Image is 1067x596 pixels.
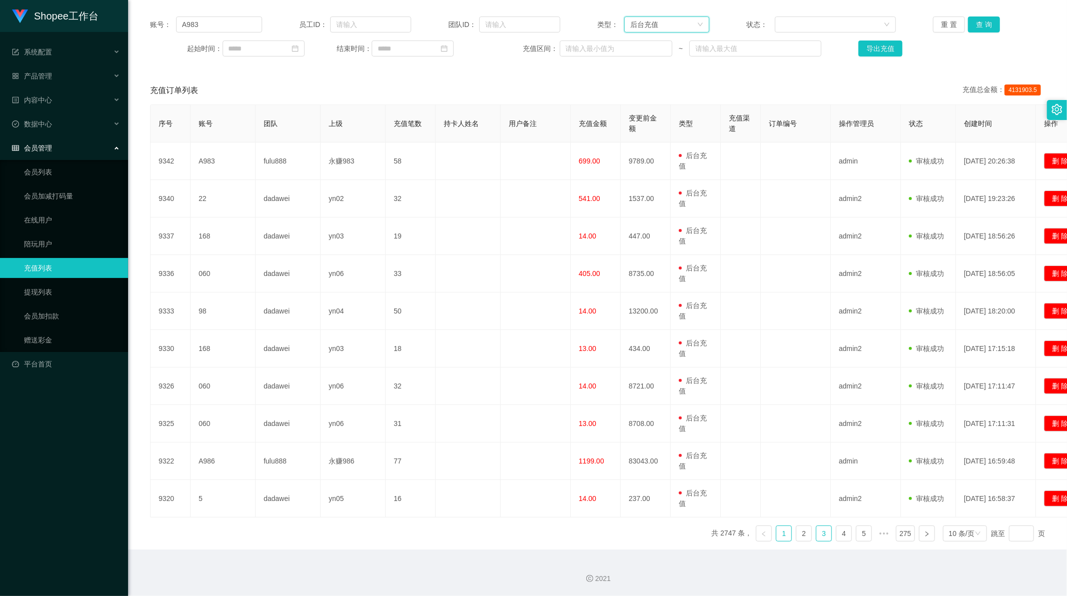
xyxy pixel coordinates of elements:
[621,330,671,367] td: 434.00
[962,84,1045,96] div: 充值总金额：
[12,72,52,80] span: 产品管理
[975,530,981,537] i: 图标: down
[12,144,19,151] i: 图标: table
[876,525,892,541] li: 向后 5 页
[441,45,448,52] i: 图标: calendar
[579,269,600,277] span: 405.00
[836,526,851,541] a: 4
[321,442,386,480] td: 永赚986
[579,194,600,202] span: 541.00
[321,330,386,367] td: yn03
[191,442,256,480] td: A986
[321,180,386,217] td: yn02
[836,525,852,541] li: 4
[909,494,944,502] span: 审核成功
[12,9,28,23] img: logo.9652507e.png
[12,120,52,128] span: 数据中心
[579,419,596,427] span: 13.00
[579,119,607,127] span: 充值金额
[12,48,19,55] i: 图标: form
[679,376,707,395] span: 后台充值
[191,405,256,442] td: 060
[151,292,191,330] td: 9333
[909,194,944,202] span: 审核成功
[579,382,596,390] span: 14.00
[956,292,1036,330] td: [DATE] 18:20:00
[831,367,901,405] td: admin2
[256,442,321,480] td: fulu888
[386,480,436,517] td: 16
[831,330,901,367] td: admin2
[909,157,944,165] span: 审核成功
[12,96,19,103] i: 图标: profile
[191,180,256,217] td: 22
[321,405,386,442] td: yn06
[621,142,671,180] td: 9789.00
[256,180,321,217] td: dadawei
[896,525,914,541] li: 275
[151,180,191,217] td: 9340
[729,114,750,132] span: 充值渠道
[199,119,213,127] span: 账号
[679,189,707,207] span: 后台充值
[579,232,596,240] span: 14.00
[672,43,690,54] span: ~
[151,442,191,480] td: 9322
[621,367,671,405] td: 8721.00
[560,40,672,56] input: 请输入最小值为
[12,72,19,79] i: 图标: appstore-o
[24,258,120,278] a: 充值列表
[256,142,321,180] td: fulu888
[12,354,120,374] a: 图标: dashboard平台首页
[150,84,198,96] span: 充值订单列表
[579,307,596,315] span: 14.00
[689,40,821,56] input: 请输入最大值
[896,526,914,541] a: 275
[621,442,671,480] td: 83043.00
[909,457,944,465] span: 审核成功
[386,142,436,180] td: 58
[579,494,596,502] span: 14.00
[444,119,479,127] span: 持卡人姓名
[386,442,436,480] td: 77
[816,525,832,541] li: 3
[586,575,593,582] i: 图标: copyright
[159,119,173,127] span: 序号
[292,45,299,52] i: 图标: calendar
[136,573,1059,584] div: 2021
[256,330,321,367] td: dadawei
[909,419,944,427] span: 审核成功
[679,414,707,432] span: 后台充值
[909,232,944,240] span: 审核成功
[956,330,1036,367] td: [DATE] 17:15:18
[321,292,386,330] td: yn04
[329,119,343,127] span: 上级
[679,339,707,357] span: 后台充值
[831,442,901,480] td: admin
[621,180,671,217] td: 1537.00
[12,144,52,152] span: 会员管理
[679,489,707,507] span: 后台充值
[924,531,930,537] i: 图标: right
[256,292,321,330] td: dadawei
[151,367,191,405] td: 9326
[337,43,372,54] span: 结束时间：
[256,255,321,292] td: dadawei
[909,119,923,127] span: 状态
[697,21,703,28] i: 图标: down
[386,367,436,405] td: 32
[621,255,671,292] td: 8735.00
[884,21,890,28] i: 图标: down
[386,405,436,442] td: 31
[151,405,191,442] td: 9325
[621,292,671,330] td: 13200.00
[968,16,1000,32] button: 查 询
[776,526,791,541] a: 1
[776,525,792,541] li: 1
[949,526,974,541] div: 10 条/页
[264,119,278,127] span: 团队
[321,217,386,255] td: yn03
[621,217,671,255] td: 447.00
[24,186,120,206] a: 会员加减打码量
[858,40,902,56] button: 导出充值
